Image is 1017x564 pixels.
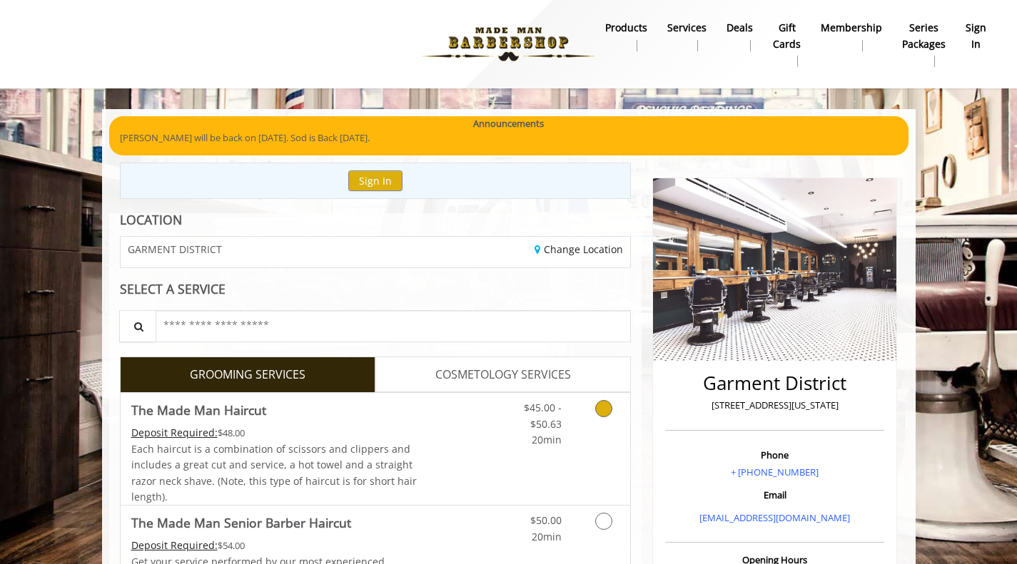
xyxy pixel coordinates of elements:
span: 20min [532,433,562,446]
span: GARMENT DISTRICT [128,244,222,255]
a: Gift cardsgift cards [763,18,811,71]
span: COSMETOLOGY SERVICES [435,366,571,384]
h2: Garment District [669,373,881,394]
div: $54.00 [131,538,418,553]
b: gift cards [773,20,801,52]
span: Each haircut is a combination of scissors and clippers and includes a great cut and service, a ho... [131,442,417,503]
b: Services [667,20,707,36]
b: sign in [966,20,986,52]
a: DealsDeals [717,18,763,55]
a: [EMAIL_ADDRESS][DOMAIN_NAME] [699,511,850,524]
a: ServicesServices [657,18,717,55]
a: sign insign in [956,18,996,55]
span: $50.00 [530,513,562,527]
b: LOCATION [120,211,182,228]
button: Sign In [348,170,403,191]
img: Made Man Barbershop logo [410,5,607,83]
p: [PERSON_NAME] will be back on [DATE]. Sod is Back [DATE]. [120,130,898,145]
span: GROOMING SERVICES [190,366,305,384]
b: products [605,20,647,36]
b: The Made Man Haircut [131,400,266,420]
b: The Made Man Senior Barber Haircut [131,513,351,533]
h3: Email [669,490,881,500]
a: Series packagesSeries packages [892,18,956,71]
a: + [PHONE_NUMBER] [731,466,819,478]
h3: Phone [669,450,881,460]
a: Change Location [535,242,623,256]
b: Membership [821,20,882,36]
b: Deals [727,20,753,36]
p: [STREET_ADDRESS][US_STATE] [669,398,881,413]
span: $45.00 - $50.63 [524,401,562,430]
button: Service Search [119,310,156,342]
b: Announcements [473,116,544,131]
a: Productsproducts [595,18,657,55]
b: Series packages [902,20,946,52]
div: SELECT A SERVICE [120,282,632,296]
a: MembershipMembership [811,18,892,55]
div: $48.00 [131,425,418,441]
span: This service needs some Advance to be paid before we block your appointment [131,426,218,439]
span: 20min [532,530,562,543]
span: This service needs some Advance to be paid before we block your appointment [131,538,218,552]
